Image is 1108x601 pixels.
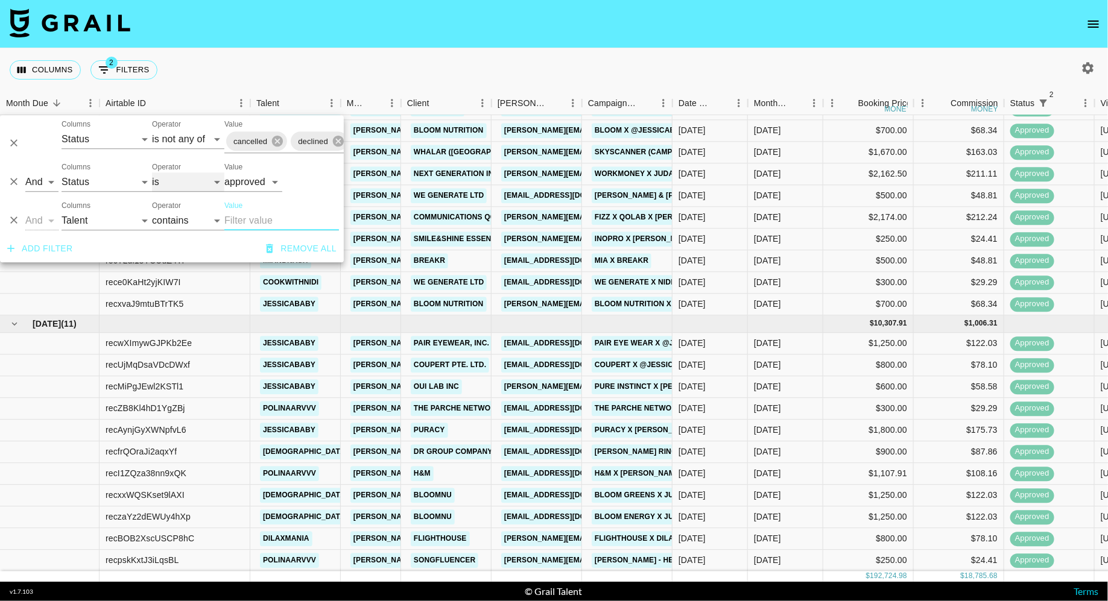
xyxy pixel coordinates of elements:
[582,92,673,115] div: Campaign (Type)
[592,445,720,460] a: [PERSON_NAME] Rings x Judah
[260,336,318,351] a: jessicababy
[1004,92,1095,115] div: Status
[754,233,781,245] div: Oct '24
[754,255,781,267] div: Oct '24
[279,95,296,112] button: Sort
[10,60,81,80] button: Select columns
[592,102,680,117] a: Manscaped x Judah
[62,201,90,211] label: Columns
[748,92,823,115] div: Month Due
[411,488,455,503] a: Bloomnu
[754,424,781,436] div: Sep '24
[501,297,698,312] a: [PERSON_NAME][EMAIL_ADDRESS][DOMAIN_NAME]
[564,94,582,112] button: Menu
[260,423,318,438] a: jessicababy
[350,553,547,568] a: [PERSON_NAME][EMAIL_ADDRESS][DOMAIN_NAME]
[501,510,636,525] a: [EMAIL_ADDRESS][DOMAIN_NAME]
[592,124,878,139] a: Bloom x @jessicababy (replacement for the 1st errored invoice)
[106,359,190,371] div: recUjMqDsaVDcDWxf
[501,401,636,417] a: [EMAIL_ADDRESS][DOMAIN_NAME]
[679,489,706,502] div: 16/09/2024
[1010,425,1054,436] span: approved
[411,145,536,160] a: Whalar ([GEOGRAPHIC_DATA])
[350,423,547,438] a: [PERSON_NAME][EMAIL_ADDRESS][DOMAIN_NAME]
[934,95,951,112] button: Sort
[914,529,1004,550] div: $78.10
[90,60,157,80] button: Show filters
[106,338,192,350] div: recwXImywGJPKb2Ee
[592,189,802,204] a: [PERSON_NAME] & [PERSON_NAME] x [PERSON_NAME]
[1010,490,1054,502] span: approved
[291,134,335,148] span: declined
[679,146,706,159] div: 01/10/2024
[1010,277,1054,289] span: approved
[823,207,914,229] div: $2,174.00
[754,190,781,202] div: Oct '24
[350,210,547,225] a: [PERSON_NAME][EMAIL_ADDRESS][DOMAIN_NAME]
[679,298,706,310] div: 07/10/2024
[501,488,636,503] a: [EMAIL_ADDRESS][DOMAIN_NAME]
[260,254,311,269] a: miandnash
[350,488,547,503] a: [PERSON_NAME][EMAIL_ADDRESS][DOMAIN_NAME]
[106,255,184,267] div: recTLdi18YCUuZ4Tl
[411,102,464,117] a: Manscaped
[260,358,318,373] a: jessicababy
[350,189,547,204] a: [PERSON_NAME][EMAIL_ADDRESS][DOMAIN_NAME]
[250,92,341,115] div: Talent
[592,423,700,438] a: Puracy x [PERSON_NAME]
[673,92,748,115] div: Date Created
[754,446,781,458] div: Sep '24
[679,125,706,137] div: 14/10/2024
[914,377,1004,398] div: $58.58
[592,532,677,547] a: Flighthouse x Dila
[823,377,914,398] div: $600.00
[501,553,698,568] a: [PERSON_NAME][EMAIL_ADDRESS][DOMAIN_NAME]
[870,319,874,329] div: $
[501,210,760,225] a: [PERSON_NAME][EMAIL_ADDRESS][PERSON_NAME][DOMAIN_NAME]
[106,277,181,289] div: rece0KaHt2yjKIW7I
[754,359,781,371] div: Sep '24
[350,336,547,351] a: [PERSON_NAME][EMAIL_ADDRESS][DOMAIN_NAME]
[350,124,547,139] a: [PERSON_NAME][EMAIL_ADDRESS][DOMAIN_NAME]
[106,446,177,458] div: recfrQOraJi2aqxYf
[411,167,542,182] a: Next Generation Influencers
[964,319,969,329] div: $
[1081,12,1106,36] button: open drawer
[366,95,383,112] button: Sort
[106,533,194,545] div: recBOB2XscUSCP8hC
[25,172,59,192] select: Logic operator
[1077,94,1095,112] button: Menu
[914,550,1004,572] div: $24.41
[914,507,1004,529] div: $122.03
[914,464,1004,485] div: $108.16
[592,275,744,291] a: We Generate x Nidianny (IG repost)
[1010,382,1054,393] span: approved
[679,103,706,115] div: 12/07/2024
[291,131,348,151] div: declined
[261,238,341,260] button: Remove all
[260,553,319,568] a: polinaarvvv
[224,201,242,211] label: Value
[350,380,547,395] a: [PERSON_NAME][EMAIL_ADDRESS][DOMAIN_NAME]
[823,229,914,251] div: $250.00
[1010,299,1054,310] span: approved
[823,507,914,529] div: $1,250.00
[106,92,146,115] div: Airtable ID
[106,403,185,415] div: recZB8Kl4hD1YgZBj
[823,485,914,507] div: $1,250.00
[350,254,547,269] a: [PERSON_NAME][EMAIL_ADDRESS][DOMAIN_NAME]
[754,298,781,310] div: Oct '24
[350,297,547,312] a: [PERSON_NAME][EMAIL_ADDRESS][DOMAIN_NAME]
[754,511,781,523] div: Sep '24
[914,207,1004,229] div: $212.24
[106,468,186,480] div: recI1ZQza38nn9xQK
[25,211,59,230] select: Logic operator
[260,532,312,547] a: dilaxmania
[874,319,907,329] div: 10,307.91
[260,445,350,460] a: [DEMOGRAPHIC_DATA]
[411,336,492,351] a: Pair Eyewear, Inc.
[679,255,706,267] div: 30/10/2024
[754,555,781,567] div: Sep '24
[1010,212,1054,224] span: approved
[592,145,773,160] a: Skyscanner (Campaign 1) x [PERSON_NAME]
